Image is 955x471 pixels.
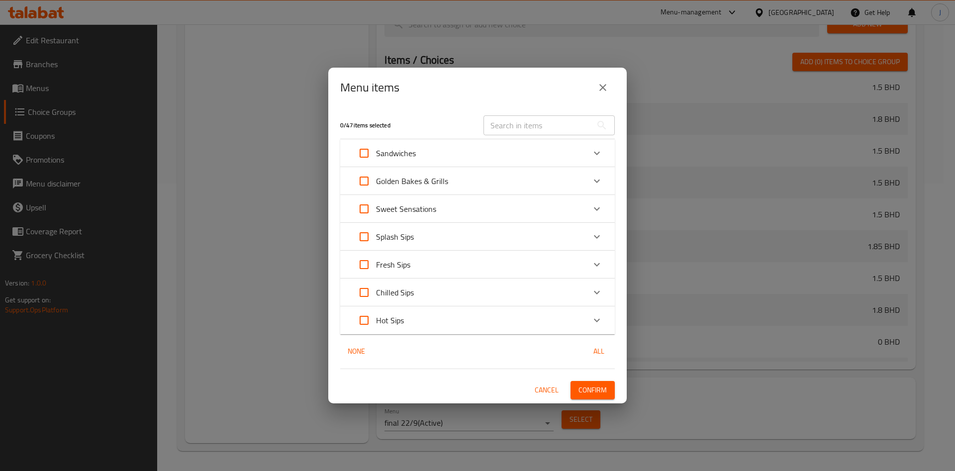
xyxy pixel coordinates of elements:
[376,231,414,243] p: Splash Sips
[571,381,615,399] button: Confirm
[376,259,410,271] p: Fresh Sips
[340,279,615,306] div: Expand
[340,223,615,251] div: Expand
[591,76,615,99] button: close
[587,345,611,358] span: All
[376,175,448,187] p: Golden Bakes & Grills
[535,384,559,396] span: Cancel
[340,342,372,361] button: None
[376,314,404,326] p: Hot Sips
[340,121,472,130] h5: 0 / 47 items selected
[340,251,615,279] div: Expand
[376,203,436,215] p: Sweet Sensations
[340,167,615,195] div: Expand
[531,381,563,399] button: Cancel
[340,139,615,167] div: Expand
[340,306,615,334] div: Expand
[583,342,615,361] button: All
[340,80,399,95] h2: Menu items
[376,286,414,298] p: Chilled Sips
[483,115,592,135] input: Search in items
[340,195,615,223] div: Expand
[578,384,607,396] span: Confirm
[344,345,368,358] span: None
[376,147,416,159] p: Sandwiches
